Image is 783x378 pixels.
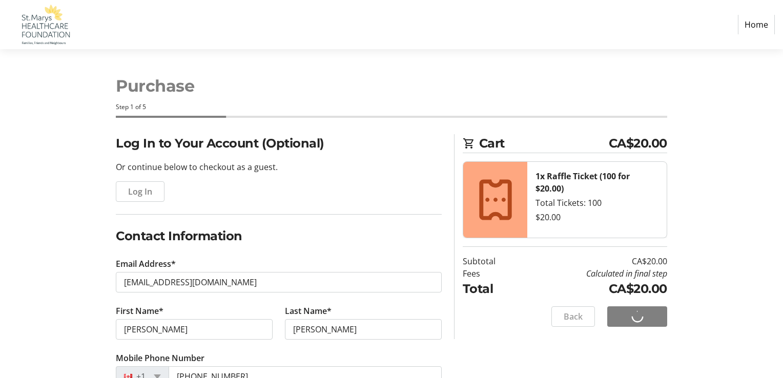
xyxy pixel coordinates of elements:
[535,197,658,209] div: Total Tickets: 100
[116,74,667,98] h1: Purchase
[116,227,442,245] h2: Contact Information
[128,185,152,198] span: Log In
[522,255,667,267] td: CA$20.00
[116,352,204,364] label: Mobile Phone Number
[116,258,176,270] label: Email Address*
[738,15,775,34] a: Home
[522,280,667,298] td: CA$20.00
[285,305,332,317] label: Last Name*
[116,305,163,317] label: First Name*
[463,255,522,267] td: Subtotal
[522,267,667,280] td: Calculated in final step
[463,267,522,280] td: Fees
[116,134,442,153] h2: Log In to Your Account (Optional)
[116,102,667,112] div: Step 1 of 5
[609,134,667,153] span: CA$20.00
[535,211,658,223] div: $20.00
[535,171,630,194] strong: 1x Raffle Ticket (100 for $20.00)
[463,280,522,298] td: Total
[479,134,609,153] span: Cart
[8,4,81,45] img: St. Marys Healthcare Foundation's Logo
[116,181,164,202] button: Log In
[116,161,442,173] p: Or continue below to checkout as a guest.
